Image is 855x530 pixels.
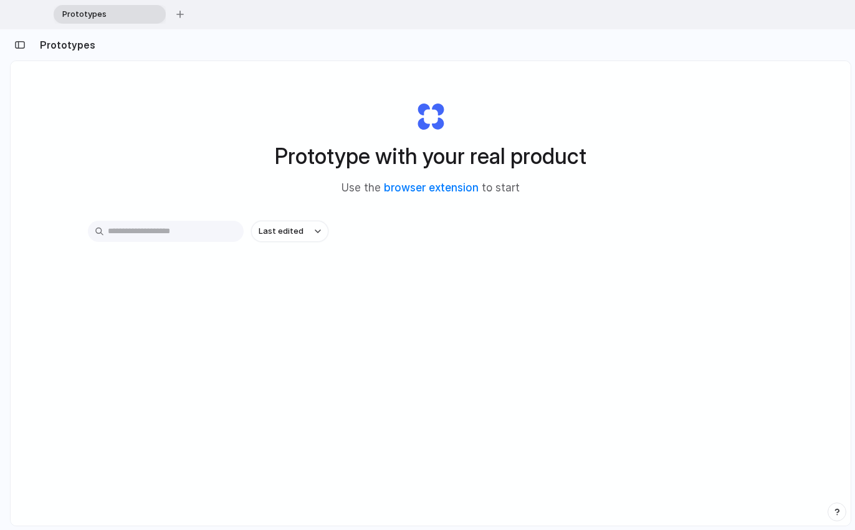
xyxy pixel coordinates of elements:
[275,140,586,173] h1: Prototype with your real product
[384,181,479,194] a: browser extension
[35,37,95,52] h2: Prototypes
[57,8,146,21] span: Prototypes
[342,180,520,196] span: Use the to start
[54,5,166,24] div: Prototypes
[259,225,303,238] span: Last edited
[251,221,328,242] button: Last edited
